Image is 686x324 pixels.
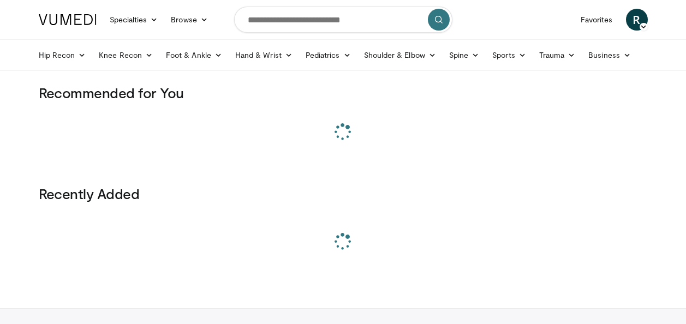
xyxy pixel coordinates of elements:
a: Favorites [574,9,619,31]
a: Hip Recon [32,44,93,66]
h3: Recommended for You [39,84,648,101]
a: Browse [164,9,214,31]
a: Trauma [533,44,582,66]
a: Spine [443,44,486,66]
a: Specialties [103,9,165,31]
a: Pediatrics [299,44,357,66]
input: Search topics, interventions [234,7,452,33]
img: VuMedi Logo [39,14,97,25]
a: R [626,9,648,31]
a: Foot & Ankle [159,44,229,66]
a: Business [582,44,637,66]
a: Hand & Wrist [229,44,299,66]
a: Knee Recon [92,44,159,66]
h3: Recently Added [39,185,648,202]
a: Sports [486,44,533,66]
a: Shoulder & Elbow [357,44,443,66]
